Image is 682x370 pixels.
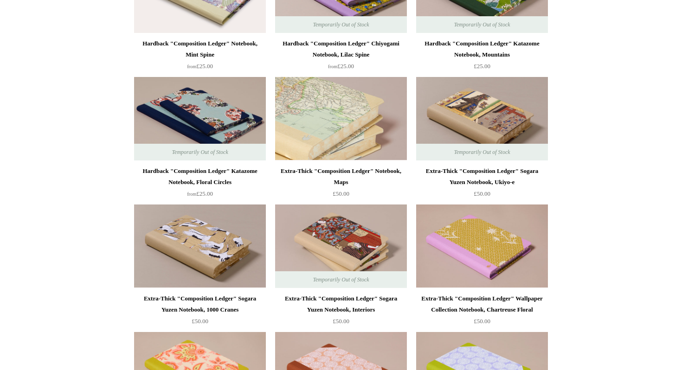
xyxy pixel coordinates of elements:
div: Extra-Thick "Composition Ledger" Sogara Yuzen Notebook, Ukiyo-e [418,166,546,188]
div: Hardback "Composition Ledger" Notebook, Mint Spine [136,38,264,60]
a: Hardback "Composition Ledger" Katazome Notebook, Floral Circles from£25.00 [134,166,266,204]
span: from [187,64,196,69]
img: Extra-Thick "Composition Ledger" Notebook, Maps [275,77,407,160]
a: Extra-Thick "Composition Ledger" Notebook, Maps Extra-Thick "Composition Ledger" Notebook, Maps [275,77,407,160]
span: from [187,191,196,197]
img: Hardback "Composition Ledger" Katazome Notebook, Floral Circles [134,77,266,160]
a: Extra-Thick "Composition Ledger" Sogara Yuzen Notebook, Ukiyo-e £50.00 [416,166,548,204]
span: £25.00 [474,63,490,70]
span: £25.00 [328,63,354,70]
div: Extra-Thick "Composition Ledger" Sogara Yuzen Notebook, 1000 Cranes [136,293,264,315]
img: Extra-Thick "Composition Ledger" Wallpaper Collection Notebook, Chartreuse Floral [416,204,548,288]
span: £50.00 [333,318,349,325]
span: Temporarily Out of Stock [444,144,519,160]
div: Extra-Thick "Composition Ledger" Wallpaper Collection Notebook, Chartreuse Floral [418,293,546,315]
div: Hardback "Composition Ledger" Katazome Notebook, Floral Circles [136,166,264,188]
a: Extra-Thick "Composition Ledger" Wallpaper Collection Notebook, Chartreuse Floral £50.00 [416,293,548,331]
div: Hardback "Composition Ledger" Katazome Notebook, Mountains [418,38,546,60]
span: £25.00 [187,63,213,70]
span: from [328,64,337,69]
a: Extra-Thick "Composition Ledger" Wallpaper Collection Notebook, Chartreuse Floral Extra-Thick "Co... [416,204,548,288]
a: Extra-Thick "Composition Ledger" Notebook, Maps £50.00 [275,166,407,204]
a: Extra-Thick "Composition Ledger" Sogara Yuzen Notebook, Ukiyo-e Extra-Thick "Composition Ledger" ... [416,77,548,160]
div: Extra-Thick "Composition Ledger" Sogara Yuzen Notebook, Interiors [277,293,405,315]
span: £50.00 [333,190,349,197]
a: Hardback "Composition Ledger" Katazome Notebook, Floral Circles Hardback "Composition Ledger" Kat... [134,77,266,160]
div: Extra-Thick "Composition Ledger" Notebook, Maps [277,166,405,188]
a: Hardback "Composition Ledger" Chiyogami Notebook, Lilac Spine from£25.00 [275,38,407,76]
span: Temporarily Out of Stock [444,16,519,33]
img: Extra-Thick "Composition Ledger" Sogara Yuzen Notebook, Interiors [275,204,407,288]
a: Hardback "Composition Ledger" Katazome Notebook, Mountains £25.00 [416,38,548,76]
div: Hardback "Composition Ledger" Chiyogami Notebook, Lilac Spine [277,38,405,60]
span: Temporarily Out of Stock [162,144,237,160]
a: Extra-Thick "Composition Ledger" Sogara Yuzen Notebook, Interiors £50.00 [275,293,407,331]
span: Temporarily Out of Stock [303,271,378,288]
a: Extra-Thick "Composition Ledger" Sogara Yuzen Notebook, 1000 Cranes Extra-Thick "Composition Ledg... [134,204,266,288]
span: Temporarily Out of Stock [303,16,378,33]
img: Extra-Thick "Composition Ledger" Sogara Yuzen Notebook, Ukiyo-e [416,77,548,160]
span: £25.00 [187,190,213,197]
img: Extra-Thick "Composition Ledger" Sogara Yuzen Notebook, 1000 Cranes [134,204,266,288]
span: £50.00 [192,318,208,325]
a: Extra-Thick "Composition Ledger" Sogara Yuzen Notebook, 1000 Cranes £50.00 [134,293,266,331]
span: £50.00 [474,318,490,325]
span: £50.00 [474,190,490,197]
a: Hardback "Composition Ledger" Notebook, Mint Spine from£25.00 [134,38,266,76]
a: Extra-Thick "Composition Ledger" Sogara Yuzen Notebook, Interiors Extra-Thick "Composition Ledger... [275,204,407,288]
